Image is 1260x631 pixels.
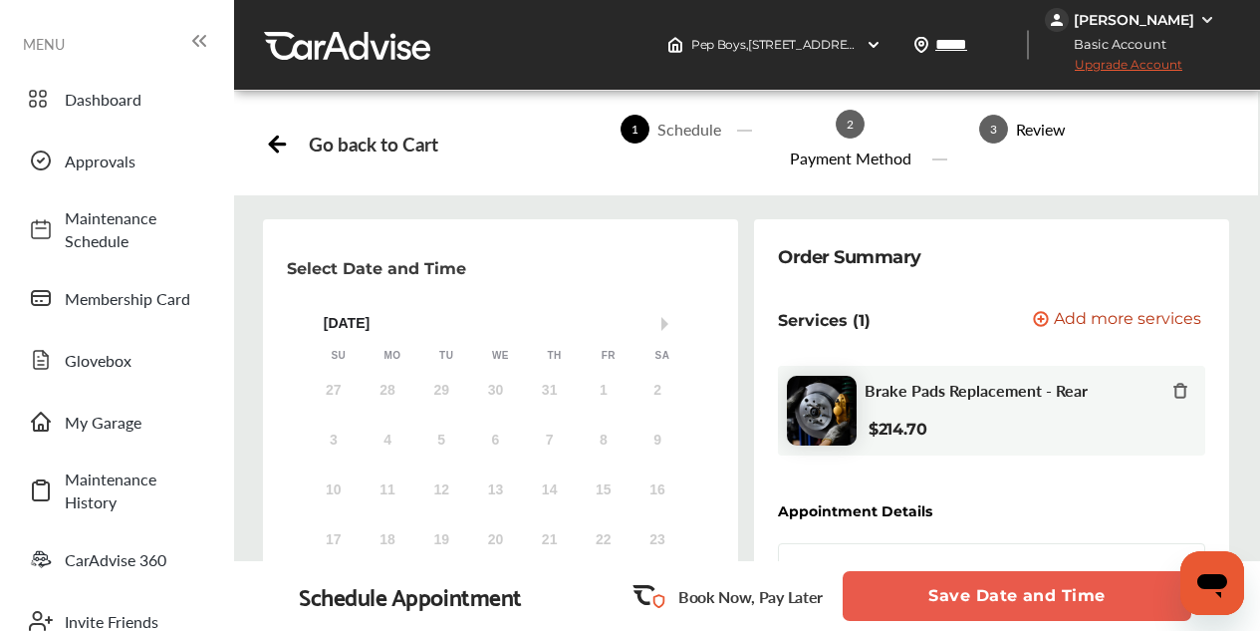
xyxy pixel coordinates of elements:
p: Book Now, Pay Later [678,585,823,608]
a: CarAdvise 360 [18,533,214,585]
div: Not available Saturday, August 9th, 2025 [641,425,673,457]
span: Add more services [1054,311,1201,330]
div: Mo [382,349,402,363]
span: 1 [621,115,649,144]
div: Sa [652,349,672,363]
div: Fr [599,349,619,363]
a: Membership Card [18,272,214,324]
img: brake-pads-replacement-thumb.jpg [787,376,857,446]
div: Not available Sunday, July 27th, 2025 [318,375,350,407]
button: Next Month [661,317,675,331]
div: Not available Sunday, August 17th, 2025 [318,524,350,556]
span: CarAdvise 360 [65,548,204,571]
img: header-down-arrow.9dd2ce7d.svg [866,37,882,53]
div: Not available Saturday, August 16th, 2025 [641,474,673,506]
div: Order Summary [778,243,921,271]
div: Not available Wednesday, August 20th, 2025 [479,524,511,556]
div: Not available Wednesday, July 30th, 2025 [479,375,511,407]
img: header-divider.bc55588e.svg [1027,30,1029,60]
a: Approvals [18,135,214,186]
p: Services (1) [778,311,871,330]
a: Dashboard [18,73,214,125]
div: [DATE] [312,315,690,332]
div: Not available Monday, August 18th, 2025 [372,524,403,556]
a: Glovebox [18,334,214,386]
div: Schedule Appointment [299,582,522,610]
div: Not available Monday, August 11th, 2025 [372,474,403,506]
div: Not available Thursday, August 21st, 2025 [534,524,566,556]
div: Not available Tuesday, August 19th, 2025 [425,524,457,556]
p: Select Date and Time [287,259,466,278]
div: Not available Friday, August 15th, 2025 [588,474,620,506]
img: logo-pepboys.png [795,560,831,596]
div: Not available Tuesday, August 5th, 2025 [425,425,457,457]
a: Maintenance History [18,458,214,523]
div: Schedule [649,118,729,141]
button: Save Date and Time [843,571,1191,621]
span: 2 [836,110,865,139]
div: We [490,349,510,363]
span: Maintenance History [65,468,204,513]
span: Maintenance Schedule [65,206,204,252]
div: Not available Monday, August 4th, 2025 [372,425,403,457]
div: Go back to Cart [309,133,437,156]
img: jVpblrzwTbfkPYzPPzSLxeg0AAAAASUVORK5CYII= [1045,8,1069,32]
div: Not available Thursday, July 31st, 2025 [534,375,566,407]
b: $214.70 [869,420,927,439]
span: 3 [979,115,1008,144]
div: Su [329,349,349,363]
div: Not available Friday, August 22nd, 2025 [588,524,620,556]
iframe: Button to launch messaging window [1180,551,1244,615]
div: Not available Sunday, August 10th, 2025 [318,474,350,506]
span: Membership Card [65,287,204,310]
img: header-home-logo.8d720a4f.svg [667,37,683,53]
div: Tu [436,349,456,363]
span: Pep Boys , [STREET_ADDRESS] Roanoke , VA 24018 [691,37,973,52]
div: Not available Monday, July 28th, 2025 [372,375,403,407]
div: Not available Thursday, August 7th, 2025 [534,425,566,457]
div: Not available Friday, August 8th, 2025 [588,425,620,457]
span: Glovebox [65,349,204,372]
div: Not available Wednesday, August 13th, 2025 [479,474,511,506]
div: Not available Thursday, August 14th, 2025 [534,474,566,506]
div: Payment Method [782,147,919,169]
span: Upgrade Account [1045,57,1182,82]
div: Review [1008,118,1074,141]
img: WGsFRI8htEPBVLJbROoPRyZpYNWhNONpIPPETTm6eUC0GeLEiAAAAAElFTkSuQmCC [1199,12,1215,28]
a: Maintenance Schedule [18,196,214,262]
div: Not available Tuesday, August 12th, 2025 [425,474,457,506]
div: Appointment Details [778,503,932,519]
span: Basic Account [1047,34,1181,55]
div: Not available Wednesday, August 6th, 2025 [479,425,511,457]
img: location_vector.a44bc228.svg [913,37,929,53]
a: My Garage [18,396,214,448]
div: Th [545,349,565,363]
div: Not available Friday, August 1st, 2025 [588,375,620,407]
span: Approvals [65,150,204,172]
div: Not available Tuesday, July 29th, 2025 [425,375,457,407]
div: Not available Sunday, August 3rd, 2025 [318,425,350,457]
span: MENU [23,36,65,52]
div: Not available Saturday, August 2nd, 2025 [641,375,673,407]
button: Add more services [1033,311,1201,330]
span: My Garage [65,411,204,434]
div: Not available Saturday, August 23rd, 2025 [641,524,673,556]
span: Dashboard [65,88,204,111]
div: [PERSON_NAME] [1074,11,1194,29]
a: Add more services [1033,311,1205,330]
span: Brake Pads Replacement - Rear [865,381,1088,400]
